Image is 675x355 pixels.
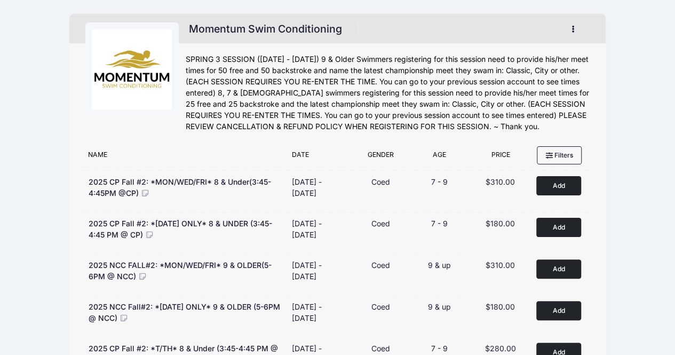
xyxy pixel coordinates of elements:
[89,219,272,239] span: 2025 CP Fall #2: *[DATE] ONLY* 8 & UNDER (3:45-4:45 PM @ CP)
[428,302,451,311] span: 9 & up
[89,302,280,322] span: 2025 NCC Fall#2: *[DATE] ONLY* 9 & OLDER (5-6PM @ NCC)
[89,177,271,198] span: 2025 CP Fall #2: *MON/WED/FRI* 8 & Under(3:45-4:45PM @CP)
[92,29,172,109] img: logo
[536,218,581,236] button: Add
[292,259,347,282] div: [DATE] - [DATE]
[371,177,390,186] span: Coed
[371,261,390,270] span: Coed
[409,150,470,165] div: Age
[89,261,272,281] span: 2025 NCC FALL#2: *MON/WED/FRI* 9 & OLDER(5-6PM @ NCC)
[186,54,590,132] div: SPRING 3 SESSION ([DATE] - [DATE]) 9 & Older Swimmers registering for this session need to provid...
[431,177,448,186] span: 7 - 9
[371,344,390,353] span: Coed
[536,259,581,278] button: Add
[292,176,347,199] div: [DATE] - [DATE]
[485,344,515,353] span: $280.00
[83,150,287,165] div: Name
[486,177,515,186] span: $310.00
[536,301,581,320] button: Add
[428,261,451,270] span: 9 & up
[536,176,581,195] button: Add
[292,218,347,240] div: [DATE] - [DATE]
[486,302,515,311] span: $180.00
[431,219,448,228] span: 7 - 9
[486,219,515,228] span: $180.00
[287,150,353,165] div: Date
[486,261,515,270] span: $310.00
[470,150,531,165] div: Price
[371,302,390,311] span: Coed
[292,301,347,324] div: [DATE] - [DATE]
[353,150,409,165] div: Gender
[431,344,448,353] span: 7 - 9
[537,146,582,164] button: Filters
[186,20,346,38] h1: Momentum Swim Conditioning
[371,219,390,228] span: Coed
